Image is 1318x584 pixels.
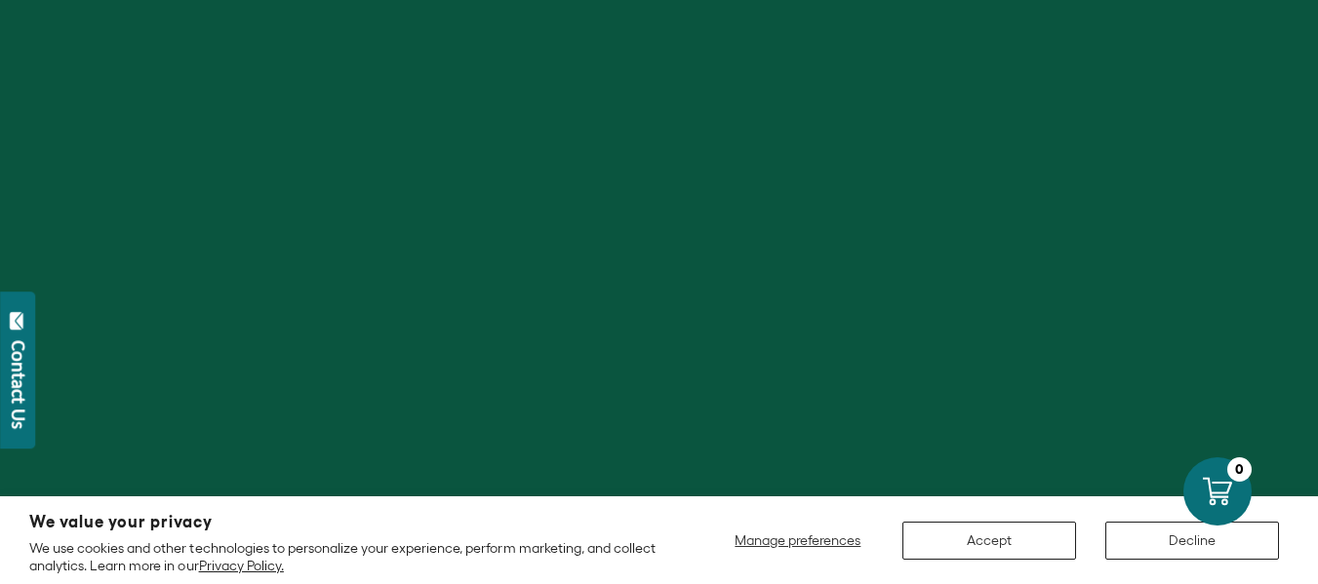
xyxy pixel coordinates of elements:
button: Decline [1105,522,1279,560]
button: Manage preferences [723,522,873,560]
h2: We value your privacy [29,514,659,530]
div: Contact Us [9,340,28,429]
span: Manage preferences [735,532,860,548]
p: We use cookies and other technologies to personalize your experience, perform marketing, and coll... [29,539,659,574]
button: Accept [902,522,1076,560]
div: 0 [1227,457,1252,482]
a: Privacy Policy. [199,558,284,573]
